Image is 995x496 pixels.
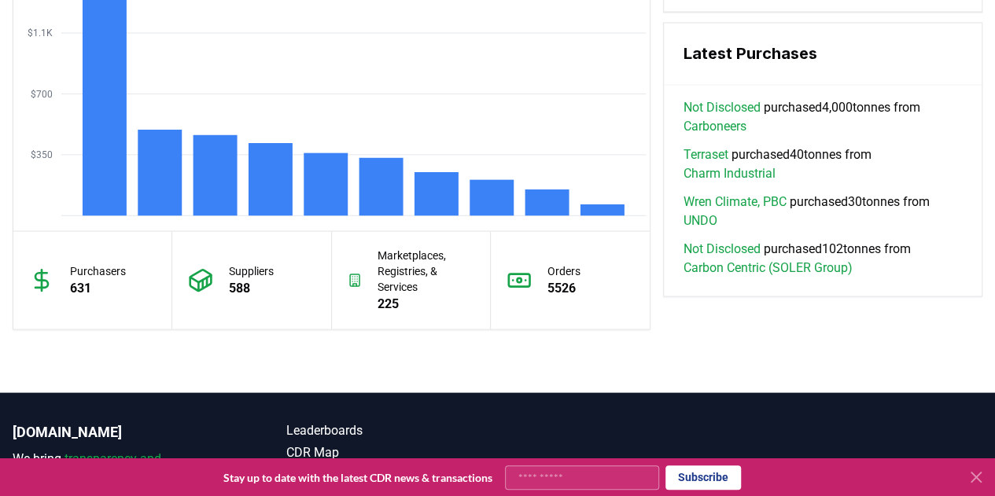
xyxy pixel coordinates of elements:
[378,247,474,294] p: Marketplaces, Registries, & Services
[547,263,580,278] p: Orders
[378,294,474,313] p: 225
[683,97,963,135] span: purchased 4,000 tonnes from
[683,97,760,116] a: Not Disclosed
[683,239,963,277] span: purchased 102 tonnes from
[683,42,963,65] h3: Latest Purchases
[229,263,274,278] p: Suppliers
[683,239,760,258] a: Not Disclosed
[70,278,126,297] p: 631
[286,421,497,439] a: Leaderboards
[31,149,53,160] tspan: $350
[70,263,126,278] p: Purchasers
[683,192,786,211] a: Wren Climate, PBC
[683,116,746,135] a: Carboneers
[683,192,963,230] span: purchased 30 tonnes from
[683,145,963,182] span: purchased 40 tonnes from
[13,421,223,443] p: [DOMAIN_NAME]
[13,450,161,484] span: transparency and accountability
[683,145,728,163] a: Terraset
[28,28,53,39] tspan: $1.1K
[31,88,53,99] tspan: $700
[229,278,274,297] p: 588
[547,278,580,297] p: 5526
[683,211,717,230] a: UNDO
[683,258,852,277] a: Carbon Centric (SOLER Group)
[286,443,497,461] a: CDR Map
[683,163,775,182] a: Charm Industrial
